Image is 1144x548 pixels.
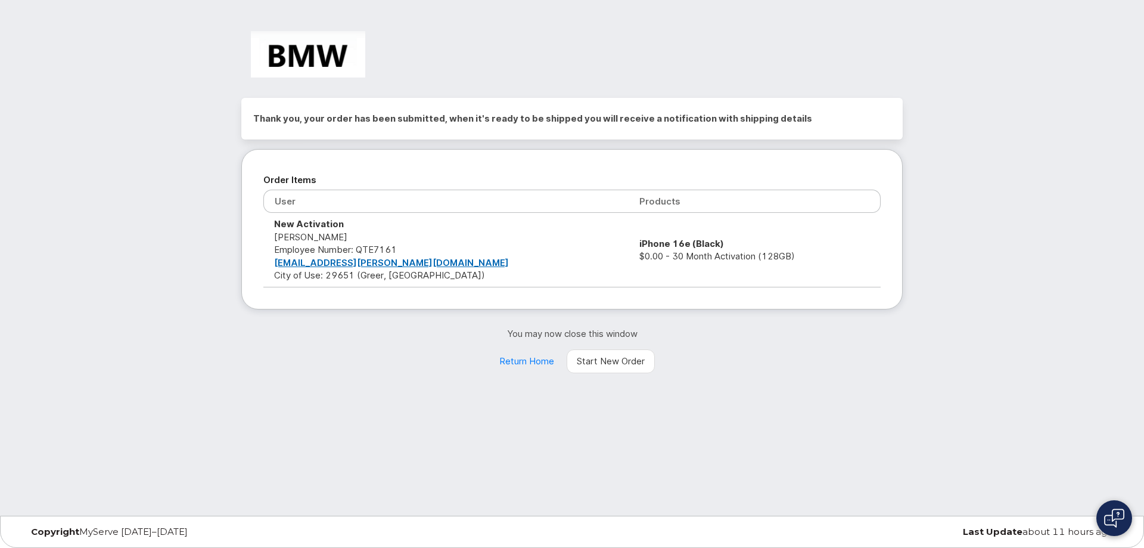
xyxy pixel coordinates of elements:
[263,213,629,287] td: [PERSON_NAME] City of Use: 29651 (Greer, [GEOGRAPHIC_DATA])
[274,244,397,255] span: Employee Number: QTE7161
[251,31,365,78] img: BMW Manufacturing Co LLC
[489,349,564,373] a: Return Home
[1104,509,1124,528] img: Open chat
[241,327,903,340] p: You may now close this window
[31,526,79,537] strong: Copyright
[963,526,1022,537] strong: Last Update
[639,238,724,249] strong: iPhone 16e (Black)
[629,213,881,287] td: $0.00 - 30 Month Activation (128GB)
[253,110,891,128] h2: Thank you, your order has been submitted, when it's ready to be shipped you will receive a notifi...
[22,527,388,537] div: MyServe [DATE]–[DATE]
[263,171,881,189] h2: Order Items
[629,190,881,213] th: Products
[274,218,344,230] strong: New Activation
[263,190,629,213] th: User
[274,257,509,268] a: [EMAIL_ADDRESS][PERSON_NAME][DOMAIN_NAME]
[567,349,655,373] a: Start New Order
[756,527,1122,537] div: about 11 hours ago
